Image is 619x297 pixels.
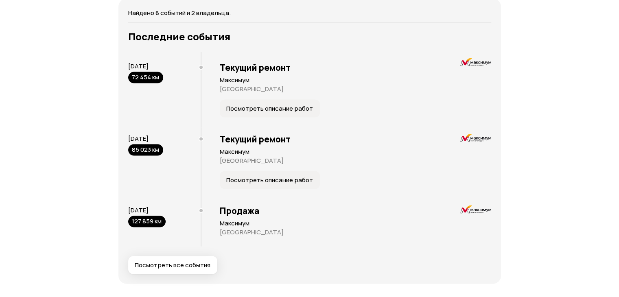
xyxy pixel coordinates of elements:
p: Максимум [220,219,491,227]
p: Максимум [220,76,491,84]
div: 127 859 км [128,216,166,227]
p: [GEOGRAPHIC_DATA] [220,85,491,93]
button: Посмотреть описание работ [220,100,320,118]
span: Посмотреть все события [135,261,210,269]
p: [GEOGRAPHIC_DATA] [220,228,491,236]
span: Посмотреть описание работ [226,176,313,184]
button: Посмотреть все события [128,256,217,274]
p: [GEOGRAPHIC_DATA] [220,157,491,165]
p: Максимум [220,148,491,156]
p: Найдено 8 событий и 2 владельца. [128,9,491,17]
button: Посмотреть описание работ [220,171,320,189]
h3: Текущий ремонт [220,62,491,73]
h3: Продажа [220,205,491,216]
img: logo [460,205,491,214]
h3: Текущий ремонт [220,134,491,144]
span: [DATE] [128,206,149,214]
h3: Последние события [128,31,491,42]
span: [DATE] [128,62,149,70]
div: 85 023 км [128,144,163,156]
div: 72 454 км [128,72,163,83]
span: [DATE] [128,134,149,143]
img: logo [460,134,491,142]
img: logo [460,58,491,66]
span: Посмотреть описание работ [226,105,313,113]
